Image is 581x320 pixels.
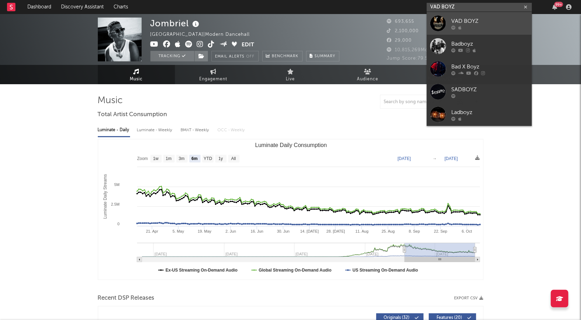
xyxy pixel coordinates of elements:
[352,268,418,273] text: US Streaming On-Demand Audio
[554,2,563,7] div: 99 +
[117,222,119,226] text: 0
[181,124,211,136] div: BMAT - Weekly
[427,12,532,35] a: VAD BOYZ
[451,85,528,94] div: SADBOYZ
[231,156,236,161] text: All
[272,52,299,61] span: Benchmark
[165,156,171,161] text: 1m
[246,55,255,59] em: Off
[98,65,175,84] a: Music
[427,35,532,58] a: Badboyz
[286,75,295,84] span: Live
[306,51,339,61] button: Summary
[451,62,528,71] div: Bad X Boyz
[252,65,329,84] a: Live
[165,268,238,273] text: Ex-US Streaming On-Demand Audio
[98,124,130,136] div: Luminate - Daily
[255,142,327,148] text: Luminate Daily Consumption
[552,4,557,10] button: 99+
[200,75,228,84] span: Engagement
[153,156,158,161] text: 1w
[242,41,254,49] button: Edit
[111,202,119,206] text: 2.5M
[225,229,236,233] text: 2. Jun
[326,229,345,233] text: 28. [DATE]
[175,65,252,84] a: Engagement
[150,51,194,61] button: Tracking
[218,156,223,161] text: 1y
[329,65,406,84] a: Audience
[427,80,532,103] a: SADBOYZ
[433,316,466,320] span: Features ( 20 )
[173,229,184,233] text: 5. May
[250,229,263,233] text: 16. Jun
[98,139,484,280] svg: Luminate Daily Consumption
[150,18,201,29] div: Jombriel
[103,174,108,219] text: Luminate Daily Streams
[433,156,437,161] text: →
[454,296,484,300] button: Export CSV
[211,51,259,61] button: Email AlertsOff
[445,156,458,161] text: [DATE]
[380,99,454,105] input: Search by song name or URL
[203,156,212,161] text: YTD
[262,51,303,61] a: Benchmark
[98,111,167,119] span: Total Artist Consumption
[381,229,394,233] text: 25. Aug
[146,229,158,233] text: 21. Apr
[451,40,528,48] div: Badboyz
[137,156,148,161] text: Zoom
[114,182,119,187] text: 5M
[427,3,532,12] input: Search for artists
[387,38,412,43] span: 29,000
[258,268,331,273] text: Global Streaming On-Demand Audio
[191,156,197,161] text: 6m
[315,54,336,58] span: Summary
[355,229,368,233] text: 11. Aug
[150,31,258,39] div: [GEOGRAPHIC_DATA] | Modern Dancehall
[387,19,414,24] span: 693,655
[357,75,378,84] span: Audience
[406,65,484,84] a: Playlists/Charts
[300,229,319,233] text: 14. [DATE]
[98,294,155,302] span: Recent DSP Releases
[434,229,447,233] text: 22. Sep
[387,29,419,33] span: 2,100,000
[451,108,528,116] div: Ladboyz
[178,156,184,161] text: 3m
[398,156,411,161] text: [DATE]
[381,316,413,320] span: Originals ( 32 )
[409,229,420,233] text: 8. Sep
[451,17,528,25] div: VAD BOYZ
[427,103,532,126] a: Ladboyz
[387,56,428,61] span: Jump Score: 79.5
[387,48,464,52] span: 10,815,269 Monthly Listeners
[277,229,289,233] text: 30. Jun
[461,229,472,233] text: 6. Oct
[137,124,174,136] div: Luminate - Weekly
[130,75,143,84] span: Music
[197,229,211,233] text: 19. May
[427,58,532,80] a: Bad X Boyz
